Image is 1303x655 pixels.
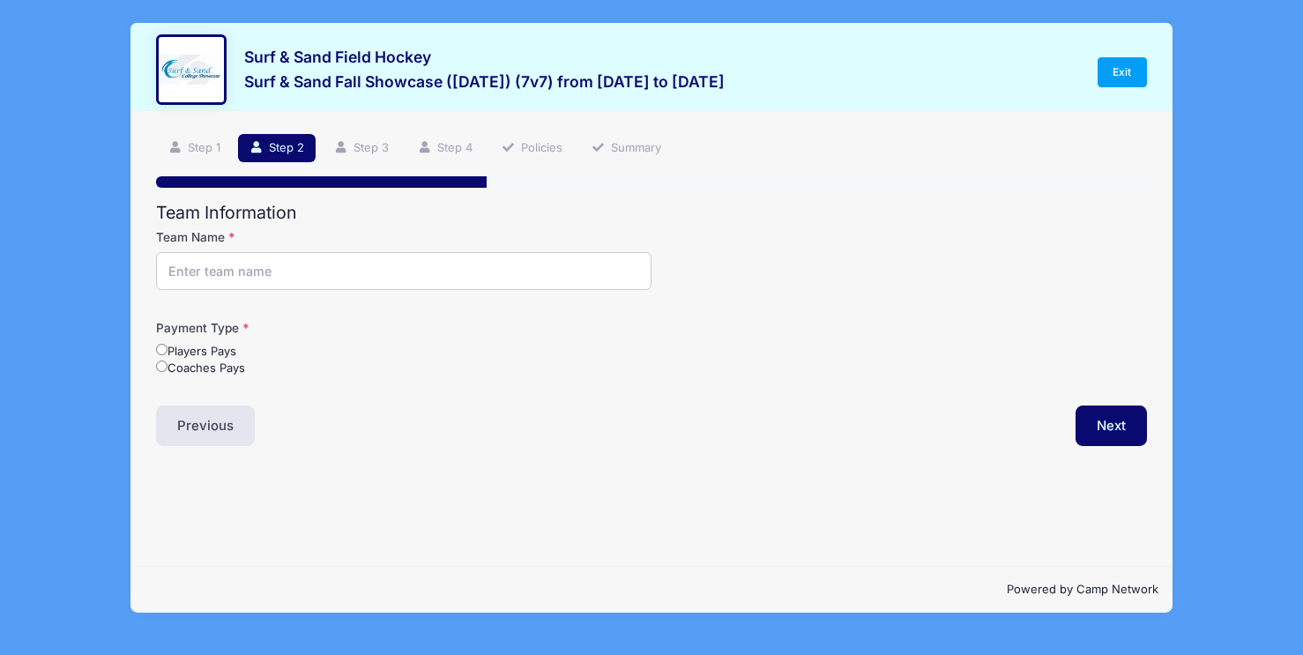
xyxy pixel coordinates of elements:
input: Coaches Pays [156,361,168,372]
h2: Team Information [156,203,1146,223]
button: Previous [156,406,255,446]
label: Players Pays [156,343,236,361]
h3: Surf & Sand Fall Showcase ([DATE]) (7v7) from [DATE] to [DATE] [244,72,725,91]
p: Powered by Camp Network [145,581,1158,599]
label: Team Name [156,228,486,246]
a: Step 4 [406,134,484,163]
label: Payment Type [156,319,486,337]
a: Step 1 [156,134,232,163]
input: Enter team name [156,252,651,290]
a: Summary [580,134,674,163]
a: Step 3 [322,134,400,163]
a: Step 2 [238,134,316,163]
label: Coaches Pays [156,360,245,377]
h3: Surf & Sand Field Hockey [244,48,725,66]
a: Exit [1098,57,1147,87]
button: Next [1076,406,1147,446]
input: Players Pays [156,344,168,355]
a: Policies [489,134,574,163]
